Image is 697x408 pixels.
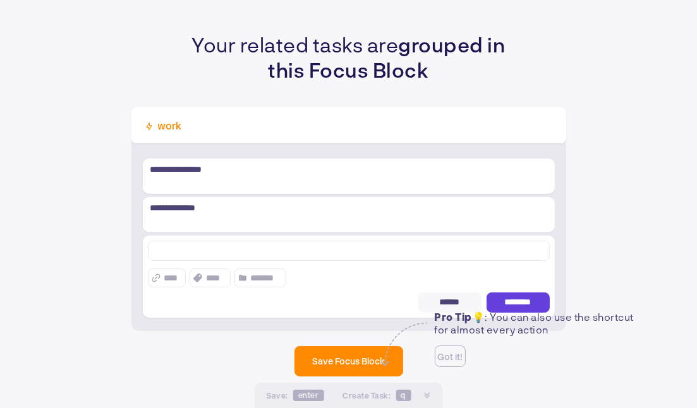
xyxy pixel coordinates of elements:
img: tip [380,321,427,368]
p: Your related tasks are [192,32,506,82]
button: Got it! [435,345,466,367]
input: Name your "Focus block" [157,119,552,132]
strong: Pro Tip [435,311,473,323]
span: Save Focus Block [312,356,385,366]
span: Create Task : [342,391,391,400]
span: Save : [267,391,288,400]
span: Enter [293,390,324,401]
span: q [396,390,411,401]
span: Got it! [437,351,463,362]
span: 💡: You can also use the shortcut for almost every action [435,311,634,335]
button: Save Focus Block [294,346,403,376]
